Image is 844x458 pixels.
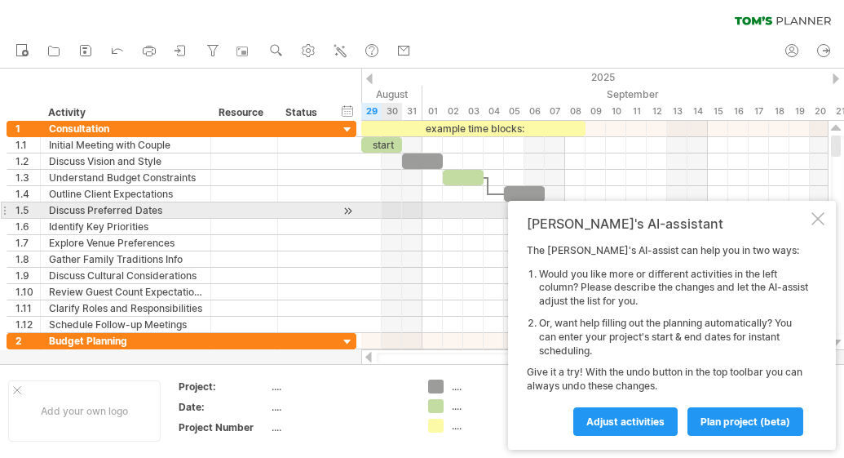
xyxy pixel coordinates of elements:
[15,170,40,185] div: 1.3
[272,380,409,394] div: ....
[49,317,202,332] div: Schedule Follow-up Meetings
[452,419,541,433] div: ....
[219,104,268,121] div: Resource
[272,400,409,414] div: ....
[606,103,626,120] div: Wednesday, 10 September 2025
[49,137,202,153] div: Initial Meeting with Couple
[49,300,202,316] div: Clarify Roles and Responsibilities
[15,317,40,332] div: 1.12
[285,104,321,121] div: Status
[15,268,40,283] div: 1.9
[15,186,40,202] div: 1.4
[443,103,463,120] div: Tuesday, 2 September 2025
[8,380,161,442] div: Add your own logo
[49,202,202,218] div: Discuss Preferred Dates
[539,317,808,358] li: Or, want help filling out the planning automatically? You can enter your project's start & end da...
[463,103,484,120] div: Wednesday, 3 September 2025
[361,103,382,120] div: Friday, 29 August 2025
[539,268,808,309] li: Would you like more or different activities in the left column? Please describe the changes and l...
[573,407,678,436] a: Adjust activities
[49,333,202,349] div: Budget Planning
[340,202,356,220] div: scroll to activity
[382,103,402,120] div: Saturday, 30 August 2025
[272,420,409,434] div: ....
[749,103,769,120] div: Wednesday, 17 September 2025
[524,103,545,120] div: Saturday, 6 September 2025
[49,349,202,365] div: Review Financial Overview
[687,103,708,120] div: Sunday, 14 September 2025
[728,103,749,120] div: Tuesday, 16 September 2025
[15,219,40,234] div: 1.6
[527,216,808,232] div: [PERSON_NAME]'s AI-assistant
[49,268,202,283] div: Discuss Cultural Considerations
[49,235,202,251] div: Explore Venue Preferences
[49,170,202,185] div: Understand Budget Constraints
[49,219,202,234] div: Identify Key Priorities
[15,333,40,349] div: 2
[810,103,830,120] div: Saturday, 20 September 2025
[15,284,40,300] div: 1.10
[504,103,524,120] div: Friday, 5 September 2025
[179,400,268,414] div: Date:
[49,186,202,202] div: Outline Client Expectations
[48,104,201,121] div: Activity
[361,121,585,136] div: example time blocks:
[15,202,40,218] div: 1.5
[769,103,789,120] div: Thursday, 18 September 2025
[687,407,803,436] a: plan project (beta)
[15,251,40,267] div: 1.8
[179,380,268,394] div: Project:
[15,121,40,136] div: 1
[452,399,541,413] div: ....
[15,137,40,153] div: 1.1
[700,416,790,428] span: plan project (beta)
[789,103,810,120] div: Friday, 19 September 2025
[545,103,565,120] div: Sunday, 7 September 2025
[452,380,541,394] div: ....
[49,121,202,136] div: Consultation
[15,349,40,365] div: 2.1
[49,153,202,169] div: Discuss Vision and Style
[667,103,687,120] div: Saturday, 13 September 2025
[527,244,808,435] div: The [PERSON_NAME]'s AI-assist can help you in two ways: Give it a try! With the undo button in th...
[708,103,728,120] div: Monday, 15 September 2025
[585,103,606,120] div: Tuesday, 9 September 2025
[49,284,202,300] div: Review Guest Count Expectations
[422,103,443,120] div: Monday, 1 September 2025
[361,137,402,153] div: start
[586,416,665,428] span: Adjust activities
[626,103,647,120] div: Thursday, 11 September 2025
[402,103,422,120] div: Sunday, 31 August 2025
[49,251,202,267] div: Gather Family Traditions Info
[15,300,40,316] div: 1.11
[565,103,585,120] div: Monday, 8 September 2025
[647,103,667,120] div: Friday, 12 September 2025
[179,420,268,434] div: Project Number
[484,103,504,120] div: Thursday, 4 September 2025
[15,235,40,251] div: 1.7
[15,153,40,169] div: 1.2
